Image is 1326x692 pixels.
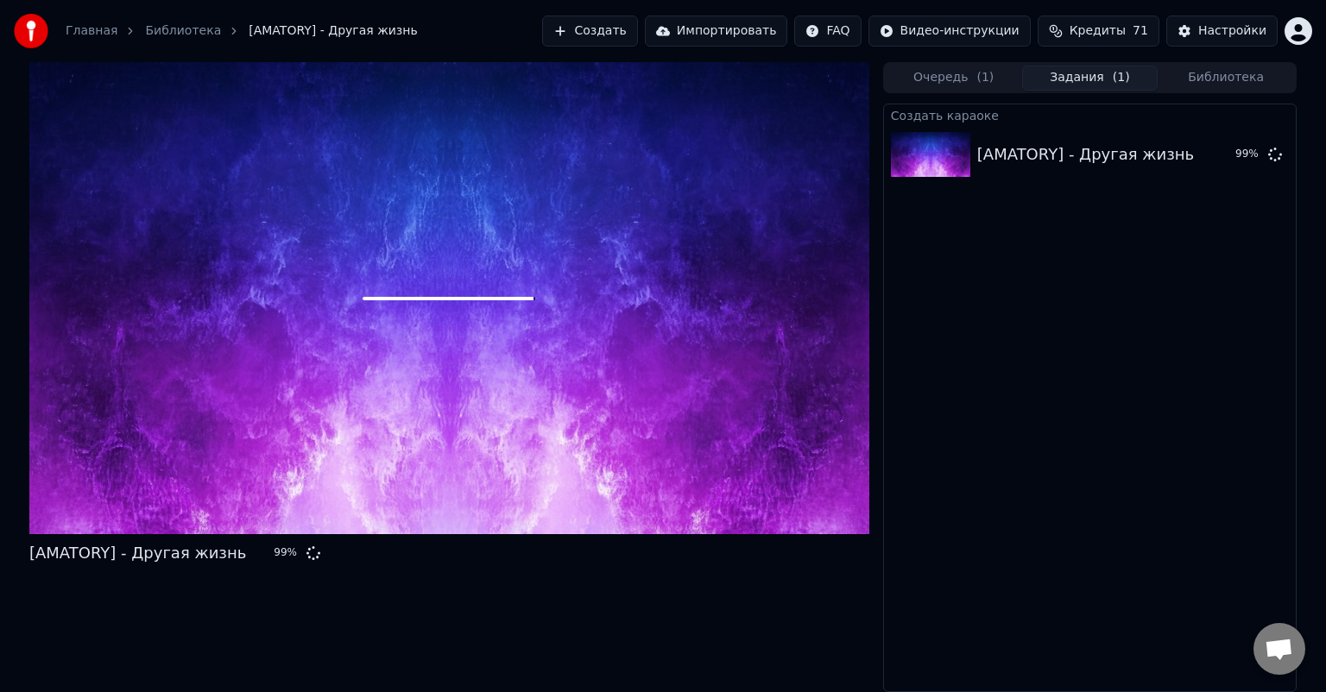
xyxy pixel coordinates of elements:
[1133,22,1148,40] span: 71
[1038,16,1159,47] button: Кредиты71
[145,22,221,40] a: Библиотека
[794,16,861,47] button: FAQ
[976,69,994,86] span: ( 1 )
[1235,148,1261,161] div: 99 %
[1158,66,1294,91] button: Библиотека
[66,22,117,40] a: Главная
[1070,22,1126,40] span: Кредиты
[886,66,1022,91] button: Очередь
[1253,623,1305,675] div: Открытый чат
[29,541,246,565] div: [AMATORY] - Другая жизнь
[1113,69,1130,86] span: ( 1 )
[645,16,788,47] button: Импортировать
[884,104,1296,125] div: Создать караоке
[66,22,418,40] nav: breadcrumb
[542,16,637,47] button: Создать
[977,142,1194,167] div: [AMATORY] - Другая жизнь
[249,22,417,40] span: [AMATORY] - Другая жизнь
[868,16,1031,47] button: Видео-инструкции
[1166,16,1278,47] button: Настройки
[14,14,48,48] img: youka
[274,546,300,560] div: 99 %
[1022,66,1159,91] button: Задания
[1198,22,1266,40] div: Настройки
